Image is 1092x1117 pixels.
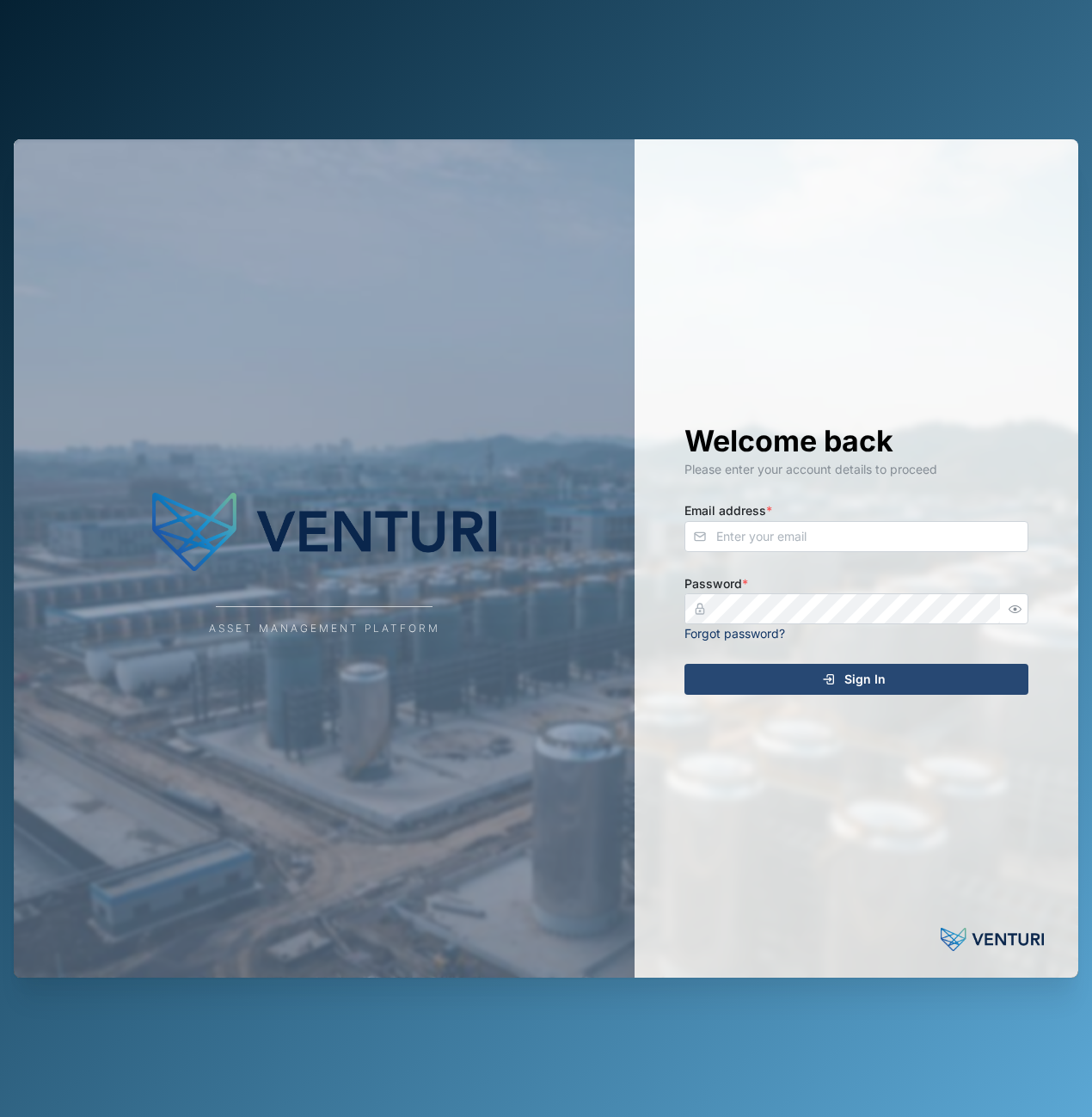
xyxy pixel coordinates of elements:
[684,422,1028,460] h1: Welcome back
[684,501,772,520] label: Email address
[684,626,785,641] a: Forgot password?
[684,460,1028,479] div: Please enter your account details to proceed
[941,923,1044,957] img: Powered by: Venturi
[209,621,440,637] div: Asset Management Platform
[684,574,748,593] label: Password
[844,665,886,694] span: Sign In
[152,481,496,584] img: Company Logo
[684,521,1028,552] input: Enter your email
[684,664,1028,695] button: Sign In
